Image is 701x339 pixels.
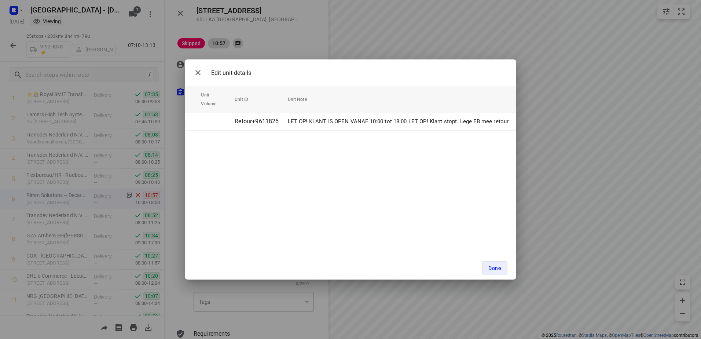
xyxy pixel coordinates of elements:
td: Retour+9611825 [232,113,285,131]
span: Done [488,265,501,271]
button: Done [482,261,507,275]
span: Unit Note [288,95,316,104]
p: LET OP! KLANT IS OPEN VANAF 10:00 tot 18:00 LET OP! Klant stopt. Lege FB mee retour [288,117,509,126]
div: Edit unit details [191,65,251,80]
span: Unit ID [235,95,258,104]
span: Unit Volume [201,91,226,108]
